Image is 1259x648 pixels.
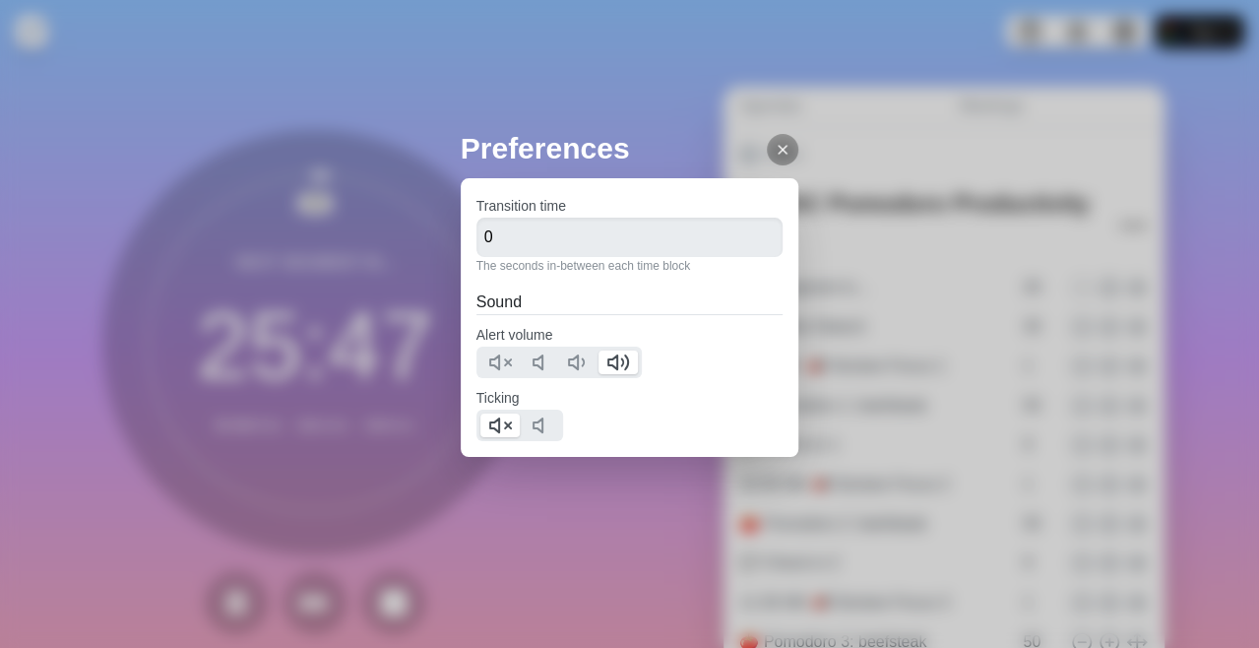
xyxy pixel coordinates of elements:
label: Alert volume [476,327,553,343]
h2: Preferences [461,126,799,170]
p: The seconds in-between each time block [476,257,784,275]
label: Transition time [476,198,566,214]
h2: Sound [476,291,784,314]
label: Ticking [476,390,520,406]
